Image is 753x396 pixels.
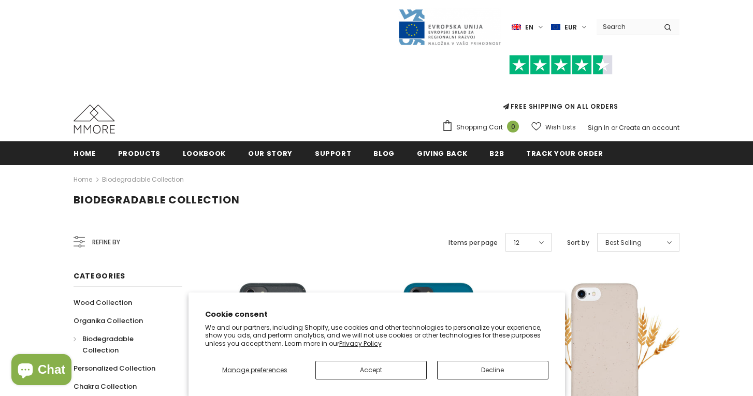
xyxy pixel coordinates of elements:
button: Accept [315,361,427,379]
span: or [611,123,617,132]
a: Home [74,173,92,186]
img: MMORE Cases [74,105,115,134]
iframe: Customer reviews powered by Trustpilot [442,75,679,101]
span: Giving back [417,149,467,158]
span: en [525,22,533,33]
span: Lookbook [183,149,226,158]
a: Create an account [619,123,679,132]
span: Shopping Cart [456,122,503,133]
span: Organika Collection [74,316,143,326]
span: B2B [489,149,504,158]
span: Our Story [248,149,293,158]
span: Wish Lists [545,122,576,133]
span: Chakra Collection [74,382,137,391]
a: Wood Collection [74,294,132,312]
span: EUR [564,22,577,33]
label: Sort by [567,238,589,248]
span: Biodegradable Collection [82,334,134,355]
span: 12 [514,238,519,248]
p: We and our partners, including Shopify, use cookies and other technologies to personalize your ex... [205,324,548,348]
a: Shopping Cart 0 [442,120,524,135]
img: Trust Pilot Stars [509,55,613,75]
a: Lookbook [183,141,226,165]
span: Products [118,149,161,158]
a: Sign In [588,123,610,132]
a: Wish Lists [531,118,576,136]
img: i-lang-1.png [512,23,521,32]
a: Biodegradable Collection [74,330,171,359]
span: Refine by [92,237,120,248]
span: Manage preferences [222,365,287,374]
span: Categories [74,271,125,281]
a: Track your order [526,141,603,165]
button: Decline [437,361,548,379]
a: Blog [373,141,395,165]
span: Home [74,149,96,158]
a: Chakra Collection [74,377,137,395]
a: Privacy Policy [339,339,382,348]
h2: Cookie consent [205,309,548,320]
a: Biodegradable Collection [102,175,184,184]
button: Manage preferences [205,361,305,379]
span: Personalized Collection [74,363,155,373]
a: Javni Razpis [398,22,501,31]
inbox-online-store-chat: Shopify online store chat [8,354,75,388]
a: Home [74,141,96,165]
a: Personalized Collection [74,359,155,377]
span: FREE SHIPPING ON ALL ORDERS [442,60,679,111]
a: Our Story [248,141,293,165]
span: Wood Collection [74,298,132,307]
a: Products [118,141,161,165]
span: Blog [373,149,395,158]
input: Search Site [597,19,656,34]
span: Biodegradable Collection [74,193,240,207]
a: B2B [489,141,504,165]
span: support [315,149,352,158]
a: Organika Collection [74,312,143,330]
a: Giving back [417,141,467,165]
img: Javni Razpis [398,8,501,46]
a: support [315,141,352,165]
label: Items per page [448,238,498,248]
span: Track your order [526,149,603,158]
span: 0 [507,121,519,133]
span: Best Selling [605,238,642,248]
